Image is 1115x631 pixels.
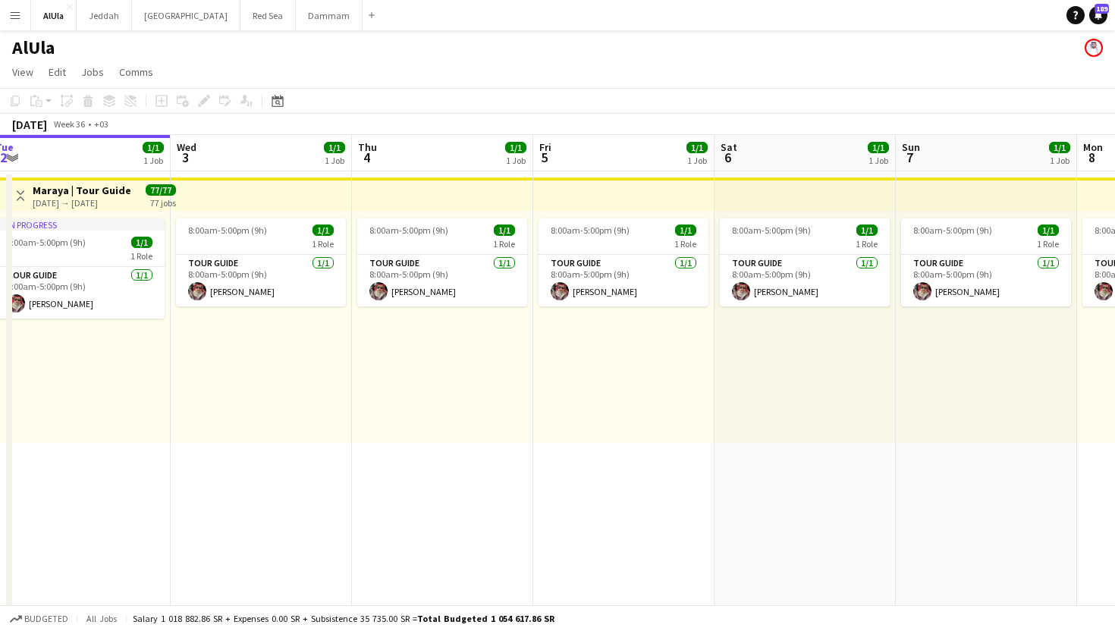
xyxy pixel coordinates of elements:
span: Total Budgeted 1 054 617.86 SR [417,613,554,624]
span: Mon [1083,140,1103,154]
span: Fri [539,140,551,154]
span: 1 Role [856,238,878,250]
span: 1/1 [131,237,152,248]
span: 1/1 [324,142,345,153]
app-card-role: Tour Guide1/18:00am-5:00pm (9h)[PERSON_NAME] [176,255,346,306]
button: Red Sea [240,1,296,30]
button: Jeddah [77,1,132,30]
span: Jobs [81,65,104,79]
span: 1/1 [313,224,334,236]
a: View [6,62,39,82]
span: Sat [721,140,737,154]
app-job-card: 8:00am-5:00pm (9h)1/11 RoleTour Guide1/18:00am-5:00pm (9h)[PERSON_NAME] [176,218,346,306]
span: Budgeted [24,614,68,624]
app-card-role: Tour Guide1/18:00am-5:00pm (9h)[PERSON_NAME] [901,255,1071,306]
app-job-card: 8:00am-5:00pm (9h)1/11 RoleTour Guide1/18:00am-5:00pm (9h)[PERSON_NAME] [901,218,1071,306]
a: 189 [1089,6,1107,24]
span: 1 Role [674,238,696,250]
span: Thu [358,140,377,154]
span: Sun [902,140,920,154]
span: 1/1 [868,142,889,153]
span: Wed [177,140,196,154]
app-job-card: 8:00am-5:00pm (9h)1/11 RoleTour Guide1/18:00am-5:00pm (9h)[PERSON_NAME] [720,218,890,306]
span: 8:00am-5:00pm (9h) [7,237,86,248]
h1: AlUla [12,36,55,59]
app-card-role: Tour Guide1/18:00am-5:00pm (9h)[PERSON_NAME] [720,255,890,306]
div: 1 Job [687,155,707,166]
div: 1 Job [1050,155,1069,166]
span: 1/1 [675,224,696,236]
span: 1/1 [1038,224,1059,236]
span: 8:00am-5:00pm (9h) [913,224,992,236]
span: 189 [1095,4,1109,14]
span: 1 Role [312,238,334,250]
span: 3 [174,149,196,166]
span: 6 [718,149,737,166]
span: 8:00am-5:00pm (9h) [188,224,267,236]
span: All jobs [83,613,120,624]
button: Budgeted [8,611,71,627]
span: 8 [1081,149,1103,166]
span: 77/77 [146,184,176,196]
span: 8:00am-5:00pm (9h) [732,224,811,236]
button: Dammam [296,1,363,30]
span: 8:00am-5:00pm (9h) [551,224,630,236]
app-card-role: Tour Guide1/18:00am-5:00pm (9h)[PERSON_NAME] [539,255,708,306]
div: 1 Job [868,155,888,166]
span: 1 Role [493,238,515,250]
div: Salary 1 018 882.86 SR + Expenses 0.00 SR + Subsistence 35 735.00 SR = [133,613,554,624]
span: 1/1 [1049,142,1070,153]
span: Comms [119,65,153,79]
span: 5 [537,149,551,166]
span: 1/1 [856,224,878,236]
div: [DATE] [12,117,47,132]
div: 1 Job [325,155,344,166]
div: 1 Job [506,155,526,166]
app-job-card: 8:00am-5:00pm (9h)1/11 RoleTour Guide1/18:00am-5:00pm (9h)[PERSON_NAME] [357,218,527,306]
span: 1/1 [143,142,164,153]
div: 1 Job [143,155,163,166]
span: 7 [900,149,920,166]
span: Edit [49,65,66,79]
span: 1 Role [130,250,152,262]
span: 1/1 [686,142,708,153]
h3: Maraya | Tour Guide [33,184,131,197]
app-card-role: Tour Guide1/18:00am-5:00pm (9h)[PERSON_NAME] [357,255,527,306]
div: +03 [94,118,108,130]
span: 4 [356,149,377,166]
span: 8:00am-5:00pm (9h) [369,224,448,236]
button: AlUla [31,1,77,30]
span: 1 Role [1037,238,1059,250]
a: Edit [42,62,72,82]
app-user-avatar: Saad AlHarthi [1085,39,1103,57]
a: Comms [113,62,159,82]
div: [DATE] → [DATE] [33,197,131,209]
button: [GEOGRAPHIC_DATA] [132,1,240,30]
span: View [12,65,33,79]
span: Week 36 [50,118,88,130]
span: 1/1 [505,142,526,153]
span: 1/1 [494,224,515,236]
div: 77 jobs [150,196,176,209]
app-job-card: 8:00am-5:00pm (9h)1/11 RoleTour Guide1/18:00am-5:00pm (9h)[PERSON_NAME] [539,218,708,306]
a: Jobs [75,62,110,82]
